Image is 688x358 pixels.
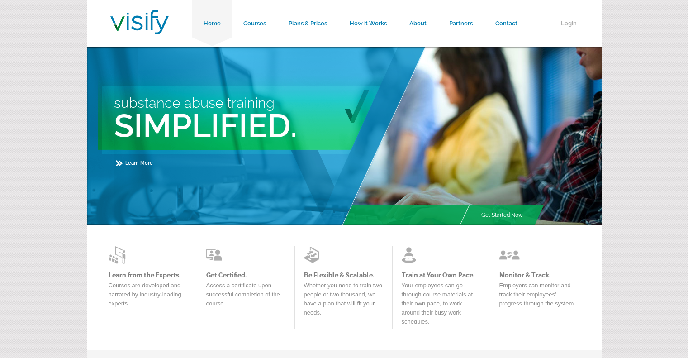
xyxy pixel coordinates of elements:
p: Your employees can go through course materials at their own pace, to work around their busy work ... [402,281,481,331]
p: Courses are developed and narrated by industry-leading experts. [109,281,188,313]
p: Employers can monitor and track their employees' progress through the system. [499,281,579,313]
a: Get Certified. [206,272,285,279]
a: Learn from the Experts. [109,272,188,279]
p: Whether you need to train two people or two thousand, we have a plan that will fit your needs. [304,281,383,322]
p: Access a certificate upon successful completion of the course. [206,281,285,313]
img: Learn from the Experts [109,246,129,264]
img: Learn from the Experts [304,246,324,264]
h3: Substance Abuse Training [114,95,428,111]
img: Learn from the Experts [499,246,520,264]
a: Learn More [116,160,153,166]
img: Visify Training [110,10,169,34]
h2: Simplified. [114,106,428,145]
a: Get Started Now [470,205,534,225]
img: Learn from the Experts [206,246,227,264]
a: Be Flexible & Scalable. [304,272,383,279]
a: Train at Your Own Pace. [402,272,481,279]
img: Main Image [341,47,602,225]
a: Monitor & Track. [499,272,579,279]
a: Visify Training [110,24,169,37]
img: Learn from the Experts [402,246,422,264]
